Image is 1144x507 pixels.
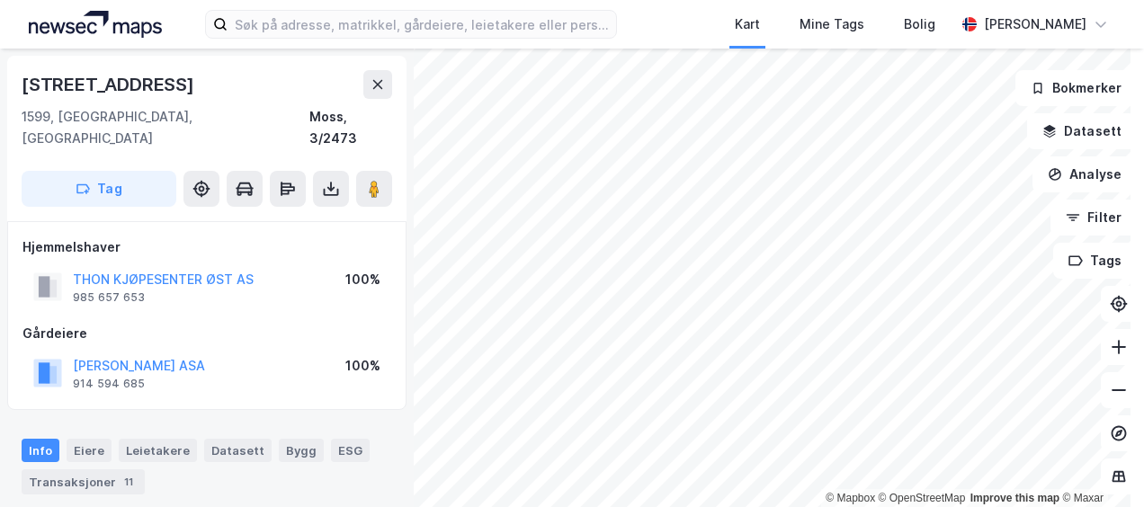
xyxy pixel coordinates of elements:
[331,439,370,462] div: ESG
[345,355,380,377] div: 100%
[22,439,59,462] div: Info
[984,13,1086,35] div: [PERSON_NAME]
[22,171,176,207] button: Tag
[904,13,935,35] div: Bolig
[970,492,1059,504] a: Improve this map
[119,439,197,462] div: Leietakere
[29,11,162,38] img: logo.a4113a55bc3d86da70a041830d287a7e.svg
[879,492,966,504] a: OpenStreetMap
[1050,200,1137,236] button: Filter
[67,439,112,462] div: Eiere
[228,11,615,38] input: Søk på adresse, matrikkel, gårdeiere, leietakere eller personer
[1054,421,1144,507] div: Kontrollprogram for chat
[826,492,875,504] a: Mapbox
[22,70,198,99] div: [STREET_ADDRESS]
[309,106,392,149] div: Moss, 3/2473
[735,13,760,35] div: Kart
[22,469,145,494] div: Transaksjoner
[22,106,309,149] div: 1599, [GEOGRAPHIC_DATA], [GEOGRAPHIC_DATA]
[1015,70,1137,106] button: Bokmerker
[279,439,324,462] div: Bygg
[73,290,145,305] div: 985 657 653
[345,269,380,290] div: 100%
[22,236,391,258] div: Hjemmelshaver
[204,439,272,462] div: Datasett
[1027,113,1137,149] button: Datasett
[120,473,138,491] div: 11
[22,323,391,344] div: Gårdeiere
[73,377,145,391] div: 914 594 685
[800,13,864,35] div: Mine Tags
[1054,421,1144,507] iframe: Chat Widget
[1053,243,1137,279] button: Tags
[1032,156,1137,192] button: Analyse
